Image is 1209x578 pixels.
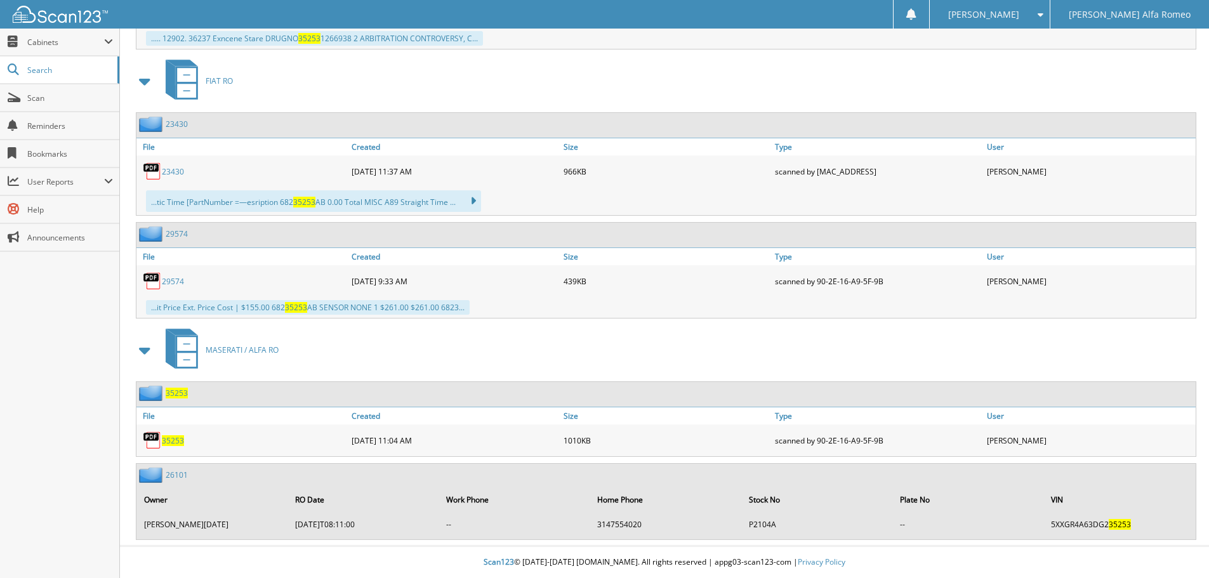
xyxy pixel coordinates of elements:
[560,248,772,265] a: Size
[27,204,113,215] span: Help
[484,556,514,567] span: Scan123
[1146,517,1209,578] iframe: Chat Widget
[143,162,162,181] img: PDF.png
[772,248,984,265] a: Type
[27,65,111,76] span: Search
[1045,487,1194,513] th: VIN
[158,325,279,375] a: MASERATI / ALFA RO
[984,407,1196,424] a: User
[348,159,560,184] div: [DATE] 11:37 AM
[984,159,1196,184] div: [PERSON_NAME]
[1109,519,1131,530] span: 35253
[27,37,104,48] span: Cabinets
[27,232,113,243] span: Announcements
[348,407,560,424] a: Created
[984,268,1196,294] div: [PERSON_NAME]
[27,93,113,103] span: Scan
[166,470,188,480] a: 26101
[166,228,188,239] a: 29574
[984,138,1196,155] a: User
[206,76,233,86] span: FIAT RO
[139,226,166,242] img: folder2.png
[798,556,845,567] a: Privacy Policy
[772,407,984,424] a: Type
[1045,514,1194,535] td: 5XXGR4A63DG2
[984,428,1196,453] div: [PERSON_NAME]
[146,31,483,46] div: ..... 12902. 36237 Exncene Stare DRUGNO 1266938 2 ARBITRATION CONTROVERSY, C...
[13,6,108,23] img: scan123-logo-white.svg
[772,159,984,184] div: scanned by [MAC_ADDRESS]
[289,487,439,513] th: RO Date
[206,345,279,355] span: MASERATI / ALFA RO
[27,121,113,131] span: Reminders
[138,487,287,513] th: Owner
[136,248,348,265] a: File
[894,487,1043,513] th: Plate No
[560,159,772,184] div: 966KB
[285,302,307,313] span: 35253
[743,487,892,513] th: Stock No
[162,276,184,287] a: 29574
[136,407,348,424] a: File
[743,514,892,535] td: P2104A
[560,428,772,453] div: 1010KB
[162,166,184,177] a: 23430
[298,33,320,44] span: 35253
[162,435,184,446] a: 35253
[440,514,590,535] td: --
[146,190,481,212] div: ...tic Time [PartNumber =—esription 682 AB 0.00 Total MISC A89 Straight Time ...
[138,514,287,535] td: [PERSON_NAME][DATE]
[772,138,984,155] a: Type
[894,514,1043,535] td: --
[560,138,772,155] a: Size
[143,431,162,450] img: PDF.png
[143,272,162,291] img: PDF.png
[772,268,984,294] div: scanned by 90-2E-16-A9-5F-9B
[591,487,741,513] th: Home Phone
[27,176,104,187] span: User Reports
[948,11,1019,18] span: [PERSON_NAME]
[560,407,772,424] a: Size
[293,197,315,207] span: 35253
[440,487,590,513] th: Work Phone
[139,467,166,483] img: folder2.png
[560,268,772,294] div: 439KB
[27,148,113,159] span: Bookmarks
[348,138,560,155] a: Created
[772,428,984,453] div: scanned by 90-2E-16-A9-5F-9B
[1069,11,1191,18] span: [PERSON_NAME] Alfa Romeo
[348,268,560,294] div: [DATE] 9:33 AM
[348,428,560,453] div: [DATE] 11:04 AM
[289,514,439,535] td: [DATE]T08:11:00
[984,248,1196,265] a: User
[166,388,188,398] a: 35253
[136,138,348,155] a: File
[591,514,741,535] td: 3147554020
[146,300,470,315] div: ...it Price Ext. Price Cost | $155.00 682 AB SENSOR NONE 1 $261.00 $261.00 6823...
[348,248,560,265] a: Created
[158,56,233,106] a: FIAT RO
[139,385,166,401] img: folder2.png
[166,119,188,129] a: 23430
[120,547,1209,578] div: © [DATE]-[DATE] [DOMAIN_NAME]. All rights reserved | appg03-scan123-com |
[139,116,166,132] img: folder2.png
